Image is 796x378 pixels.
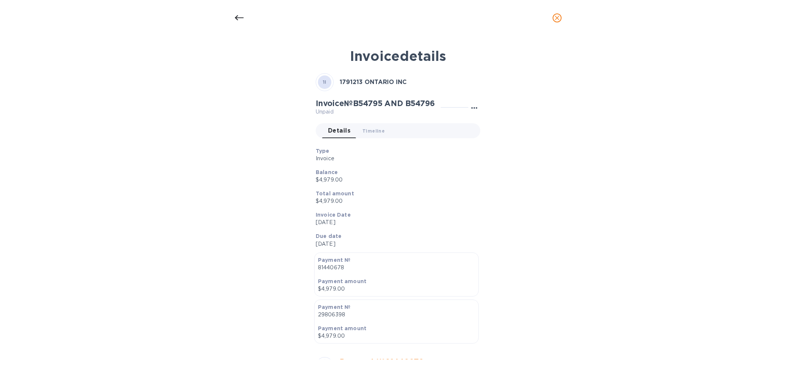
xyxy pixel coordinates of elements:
h2: Invoice № B54795 AND B54796 [316,99,435,108]
b: Invoice details [350,48,446,64]
b: Type [316,148,330,154]
span: Details [328,126,350,136]
b: Payment № [318,257,350,263]
span: Timeline [362,127,385,135]
b: Balance [316,169,338,175]
b: Payment № [318,304,350,310]
a: Payment № 81440678 [340,357,424,366]
b: Payment amount [318,278,366,284]
p: Invoice [316,155,474,162]
p: Unpaid [316,108,435,116]
b: Invoice Date [316,212,351,218]
b: Total amount [316,190,354,196]
p: $4,979.00 [316,176,474,184]
b: Payment amount [318,325,366,331]
p: $4,979.00 [318,285,475,293]
p: [DATE] [316,240,474,248]
p: 29806398 [318,311,475,319]
button: close [548,9,566,27]
b: 1791213 ONTARIO INC [340,78,407,86]
iframe: Chat Widget [759,342,796,378]
p: 81440678 [318,264,475,272]
p: [DATE] [316,219,474,226]
p: $4,979.00 [316,197,474,205]
p: $4,979.00 [318,332,475,340]
b: Due date [316,233,341,239]
b: 1I [323,79,327,85]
